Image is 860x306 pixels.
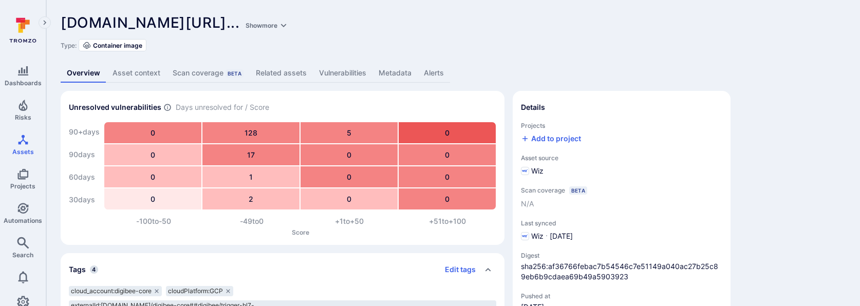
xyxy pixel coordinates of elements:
h2: Unresolved vulnerabilities [69,102,161,112]
span: Pushed at [521,292,603,300]
span: Days unresolved for / Score [176,102,269,113]
div: 0 [104,122,201,143]
div: 1 [202,166,300,187]
div: Wiz [521,166,544,176]
div: 0 [399,188,496,209]
span: Last synced [521,219,722,227]
span: N/A [521,199,534,209]
div: Collapse tags [61,253,504,286]
div: cloud_account:digibee-core [69,286,162,296]
div: 128 [202,122,300,143]
span: [DATE] [550,231,573,241]
p: · [546,231,548,241]
a: Metadata [372,64,418,83]
span: Search [12,251,33,259]
button: Expand navigation menu [39,16,51,29]
span: Type: [61,42,77,49]
div: 2 [202,188,300,209]
div: 30 days [69,189,100,210]
span: cloud_account:digibee-core [71,287,152,295]
div: 0 [104,144,201,165]
h2: Tags [69,264,86,275]
a: Vulnerabilities [313,64,372,83]
div: 5 [301,122,398,143]
span: Assets [12,148,34,156]
a: Asset context [106,64,166,83]
span: Wiz [531,231,544,241]
span: cloudPlatform:GCP [168,287,223,295]
span: Dashboards [5,79,42,87]
div: +1 to +50 [301,216,399,226]
div: 0 [301,166,398,187]
button: Edit tags [437,261,476,278]
div: Asset tabs [61,64,846,83]
span: Number of vulnerabilities in status ‘Open’ ‘Triaged’ and ‘In process’ divided by score and scanne... [163,102,172,113]
h2: Details [521,102,545,112]
div: 17 [202,144,300,165]
span: Container image [93,42,142,49]
div: 90 days [69,144,100,165]
span: Automations [4,217,42,224]
i: Expand navigation menu [41,18,48,27]
div: cloudPlatform:GCP [166,286,233,296]
span: Risks [15,113,31,121]
span: sha256:af36766febac7b54546c7e51149a040ac27b25c89eb6b9cdaea69b49a5903923 [521,261,722,282]
div: 0 [301,144,398,165]
span: Asset source [521,154,722,162]
div: 0 [104,166,201,187]
span: ... [227,14,290,31]
button: Add to project [521,133,581,144]
a: Alerts [418,64,450,83]
div: 0 [104,188,201,209]
div: 60 days [69,167,100,187]
div: Beta [226,69,244,78]
span: 4 [90,265,98,274]
a: Related assets [250,64,313,83]
div: -100 to -50 [105,216,203,226]
div: 0 [301,188,398,209]
button: Showmore [244,22,290,29]
a: Overview [61,64,106,83]
a: Showmore [244,14,290,31]
div: -49 to 0 [203,216,301,226]
div: 0 [399,122,496,143]
div: 90+ days [69,122,100,142]
span: [DOMAIN_NAME][URL] [61,14,227,31]
div: Scan coverage [173,68,244,78]
span: Digest [521,252,722,259]
span: Projects [521,122,722,129]
div: Beta [569,186,587,195]
div: 0 [399,166,496,187]
div: 0 [399,144,496,165]
p: Score [105,228,496,236]
div: +51 to +100 [399,216,497,226]
span: Scan coverage [521,186,565,194]
span: Projects [10,182,35,190]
